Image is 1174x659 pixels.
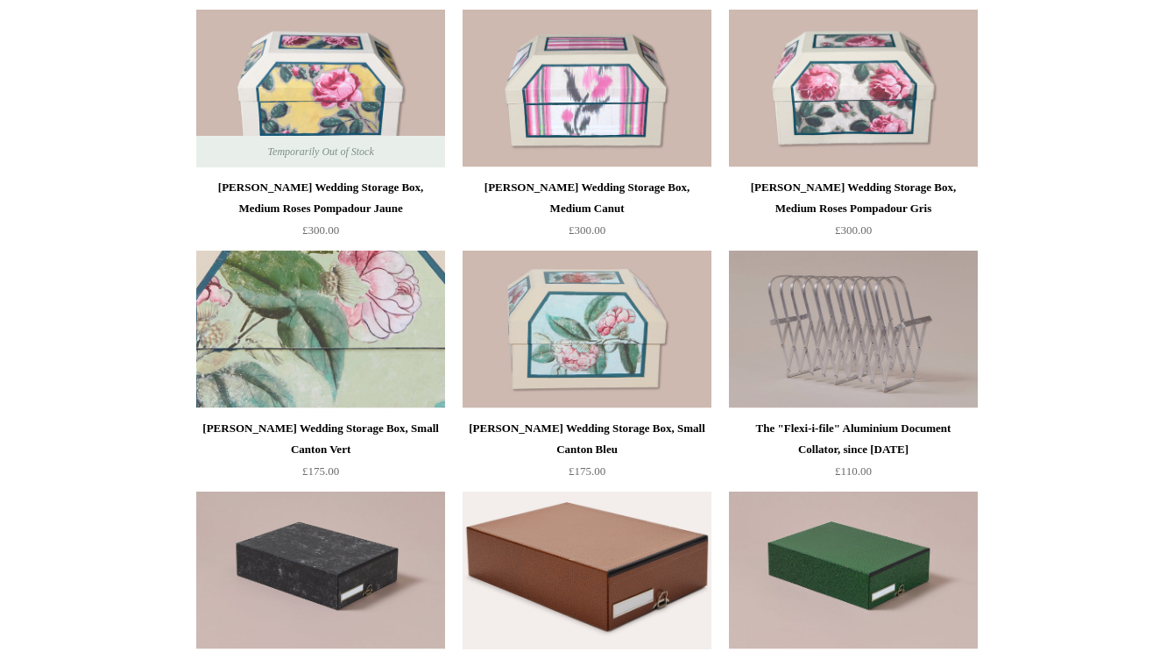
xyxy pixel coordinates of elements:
div: [PERSON_NAME] Wedding Storage Box, Medium Roses Pompadour Gris [733,177,973,219]
span: £175.00 [569,464,605,478]
a: Antoinette Poisson Wedding Storage Box, Medium Roses Pompadour Jaune Antoinette Poisson Wedding S... [196,10,445,167]
img: Archival Box, Mottled Brown [463,492,711,649]
a: Antoinette Poisson Wedding Storage Box, Small Canton Bleu Antoinette Poisson Wedding Storage Box,... [463,251,711,408]
a: [PERSON_NAME] Wedding Storage Box, Medium Roses Pompadour Gris £300.00 [729,177,978,249]
a: Antoinette Poisson Wedding Storage Box, Medium Roses Pompadour Gris Antoinette Poisson Wedding St... [729,10,978,167]
a: Hardback archival box with drawer and chrome label holder, Grey Hardback archival box with drawer... [196,492,445,649]
span: £175.00 [302,464,339,478]
span: £300.00 [835,223,872,237]
a: Archival Box, Mottled Brown Archival Box, Mottled Brown [463,492,711,649]
a: [PERSON_NAME] Wedding Storage Box, Medium Canut £300.00 [463,177,711,249]
a: [PERSON_NAME] Wedding Storage Box, Small Canton Bleu £175.00 [463,418,711,490]
span: £110.00 [835,464,872,478]
a: Hardback archival box with drawer and chrome label holder, mottled green Hardback archival box wi... [729,492,978,649]
img: Hardback archival box with drawer and chrome label holder, Grey [196,492,445,649]
div: [PERSON_NAME] Wedding Storage Box, Small Canton Bleu [467,418,707,460]
a: [PERSON_NAME] Wedding Storage Box, Medium Roses Pompadour Jaune £300.00 [196,177,445,249]
a: [PERSON_NAME] Wedding Storage Box, Small Canton Vert £175.00 [196,418,445,490]
img: Hardback archival box with drawer and chrome label holder, mottled green [729,492,978,649]
img: Antoinette Poisson Wedding Storage Box, Medium Roses Pompadour Gris [729,10,978,167]
img: Antoinette Poisson Wedding Storage Box, Medium Canut [463,10,711,167]
a: The "Flexi-i-file" Aluminium Document Collator, since [DATE] £110.00 [729,418,978,490]
img: Antoinette Poisson Wedding Storage Box, Small Canton Bleu [463,251,711,408]
img: Antoinette Poisson Wedding Storage Box, Medium Roses Pompadour Jaune [196,10,445,167]
a: Antoinette Poisson Wedding Storage Box, Medium Canut Antoinette Poisson Wedding Storage Box, Medi... [463,10,711,167]
div: The "Flexi-i-file" Aluminium Document Collator, since [DATE] [733,418,973,460]
a: Antoinette Poisson Wedding Storage Box, Small Canton Vert Antoinette Poisson Wedding Storage Box,... [196,251,445,408]
div: [PERSON_NAME] Wedding Storage Box, Medium Canut [467,177,707,219]
img: The "Flexi-i-file" Aluminium Document Collator, since 1941 [729,251,978,408]
div: [PERSON_NAME] Wedding Storage Box, Small Canton Vert [201,418,441,460]
span: £300.00 [569,223,605,237]
img: Antoinette Poisson Wedding Storage Box, Small Canton Vert [196,251,445,408]
span: £300.00 [302,223,339,237]
span: Temporarily Out of Stock [250,136,391,167]
div: [PERSON_NAME] Wedding Storage Box, Medium Roses Pompadour Jaune [201,177,441,219]
a: The "Flexi-i-file" Aluminium Document Collator, since 1941 The "Flexi-i-file" Aluminium Document ... [729,251,978,408]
